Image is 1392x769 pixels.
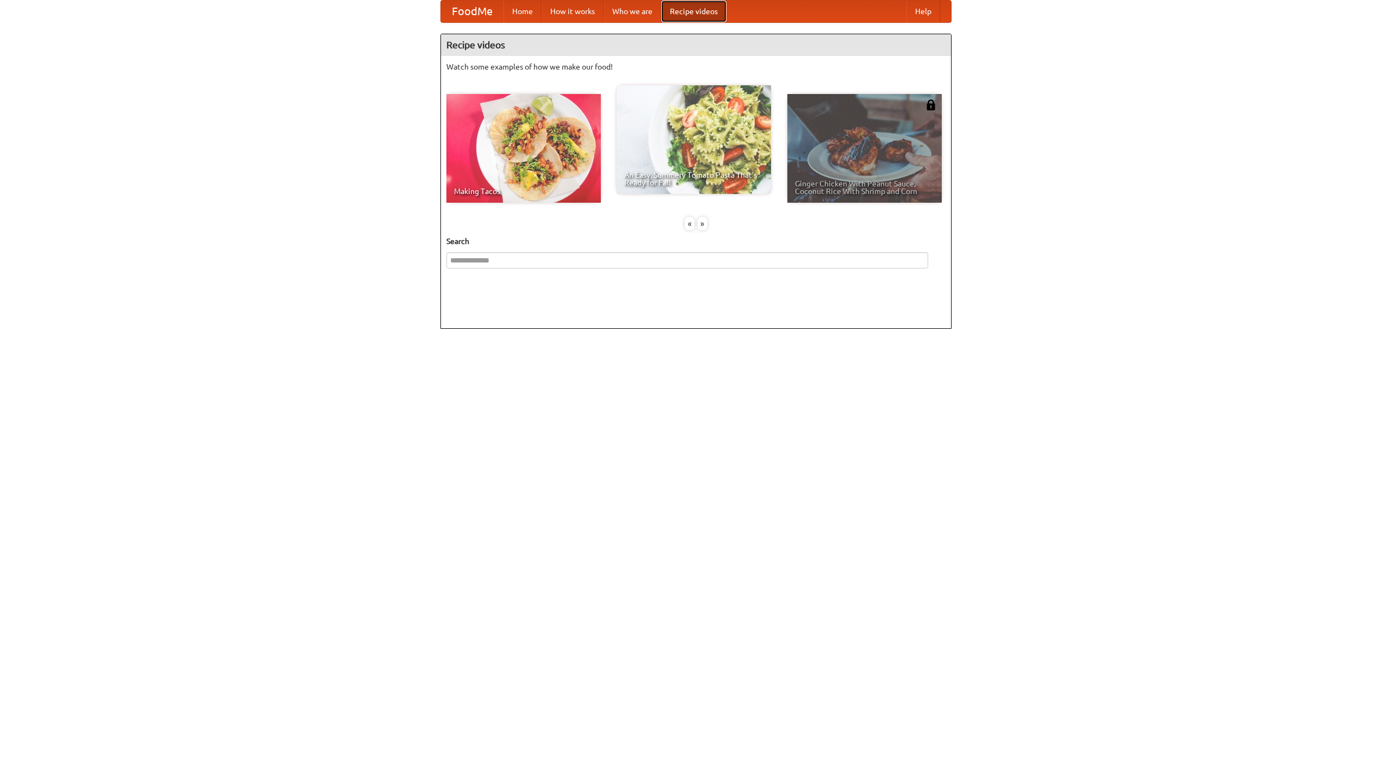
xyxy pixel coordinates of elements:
a: FoodMe [441,1,504,22]
a: Home [504,1,542,22]
a: An Easy, Summery Tomato Pasta That's Ready for Fall [617,85,771,194]
a: Who we are [604,1,661,22]
span: Making Tacos [454,187,593,195]
a: Recipe videos [661,1,726,22]
a: Help [906,1,940,22]
div: » [698,217,707,230]
h4: Recipe videos [441,34,951,56]
h5: Search [446,236,946,247]
a: Making Tacos [446,94,601,203]
div: « [685,217,694,230]
a: How it works [542,1,604,22]
p: Watch some examples of how we make our food! [446,61,946,72]
img: 483408.png [925,99,936,110]
span: An Easy, Summery Tomato Pasta That's Ready for Fall [624,171,763,186]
